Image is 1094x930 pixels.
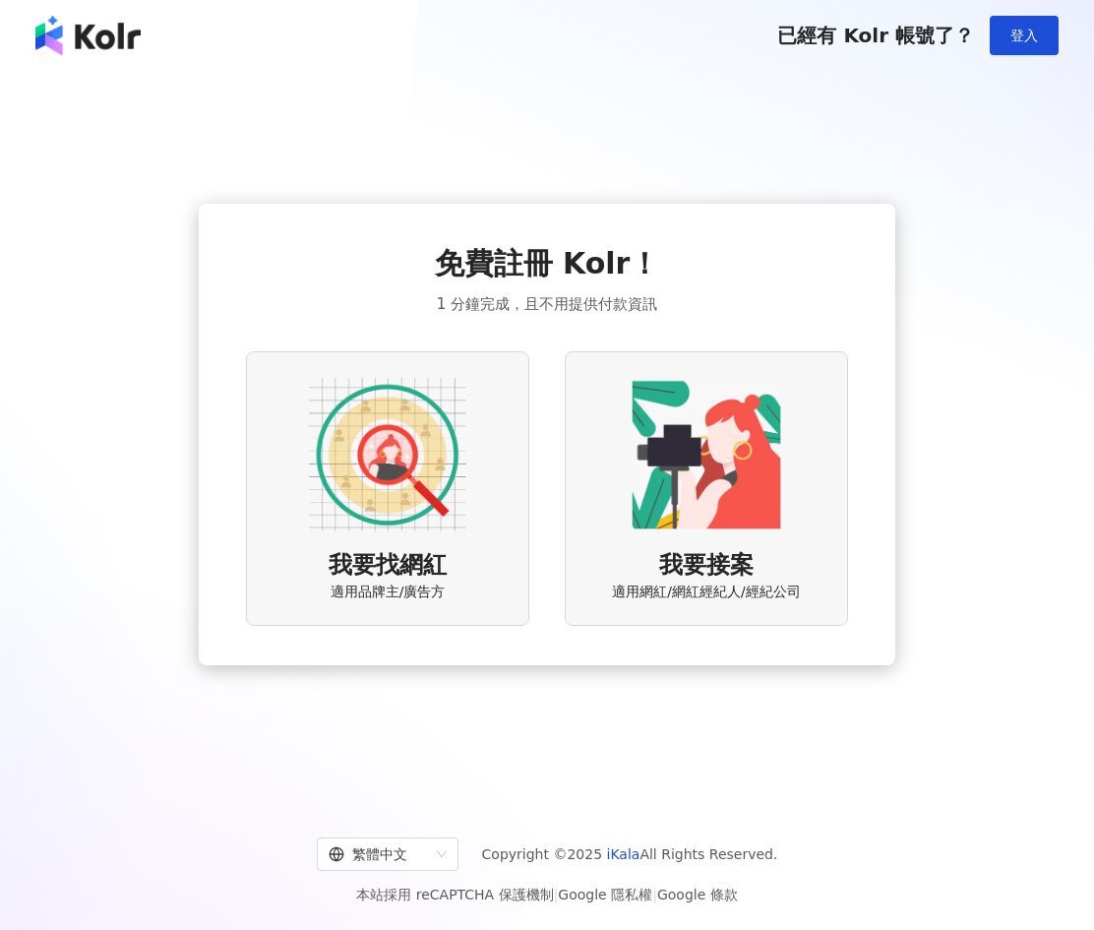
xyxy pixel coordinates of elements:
[554,887,559,902] span: |
[558,887,652,902] a: Google 隱私權
[628,376,785,533] img: KOL identity option
[437,292,657,316] span: 1 分鐘完成，且不用提供付款資訊
[435,243,660,284] span: 免費註冊 Kolr！
[482,842,778,866] span: Copyright © 2025 All Rights Reserved.
[309,376,466,533] img: AD identity option
[612,583,800,602] span: 適用網紅/網紅經紀人/經紀公司
[607,846,640,862] a: iKala
[652,887,657,902] span: |
[990,16,1059,55] button: 登入
[657,887,738,902] a: Google 條款
[331,583,446,602] span: 適用品牌主/廣告方
[35,16,141,55] img: logo
[659,549,754,583] span: 我要接案
[356,883,737,906] span: 本站採用 reCAPTCHA 保護機制
[777,24,974,47] span: 已經有 Kolr 帳號了？
[1010,28,1038,43] span: 登入
[329,838,429,870] div: 繁體中文
[329,549,447,583] span: 我要找網紅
